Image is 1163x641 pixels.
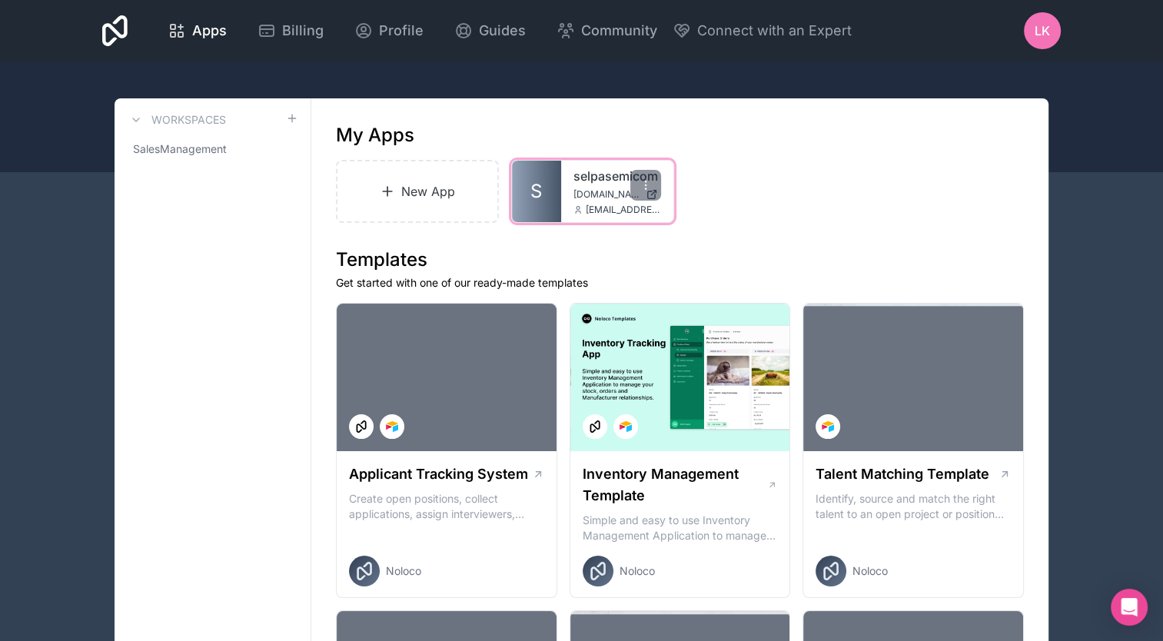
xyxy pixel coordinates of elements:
span: [EMAIL_ADDRESS][DOMAIN_NAME] [586,204,661,216]
a: S [512,161,561,222]
a: New App [336,160,499,223]
h1: Inventory Management Template [583,463,767,506]
img: Airtable Logo [386,420,398,433]
span: Community [581,20,657,42]
span: Connect with an Expert [697,20,852,42]
a: Guides [442,14,538,48]
span: S [530,179,542,204]
p: Get started with one of our ready-made templates [336,275,1024,291]
img: Airtable Logo [822,420,834,433]
h1: Applicant Tracking System [349,463,528,485]
h1: Talent Matching Template [816,463,989,485]
a: Billing [245,14,336,48]
p: Simple and easy to use Inventory Management Application to manage your stock, orders and Manufact... [583,513,778,543]
div: Open Intercom Messenger [1111,589,1148,626]
span: Noloco [852,563,888,579]
span: Profile [379,20,424,42]
img: Airtable Logo [620,420,632,433]
a: Profile [342,14,436,48]
span: [DOMAIN_NAME] [573,188,640,201]
span: Guides [479,20,526,42]
p: Create open positions, collect applications, assign interviewers, centralise candidate feedback a... [349,491,544,522]
h1: Templates [336,247,1024,272]
button: Connect with an Expert [673,20,852,42]
a: Workspaces [127,111,226,129]
h3: Workspaces [151,112,226,128]
a: SalesManagement [127,135,298,163]
span: SalesManagement [133,141,227,157]
a: [DOMAIN_NAME] [573,188,661,201]
a: selpasemicom [573,167,661,185]
a: Apps [155,14,239,48]
a: Community [544,14,670,48]
span: Noloco [620,563,655,579]
p: Identify, source and match the right talent to an open project or position with our Talent Matchi... [816,491,1011,522]
span: Billing [282,20,324,42]
span: LK [1035,22,1050,40]
h1: My Apps [336,123,414,148]
span: Apps [192,20,227,42]
span: Noloco [386,563,421,579]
